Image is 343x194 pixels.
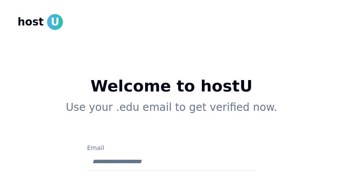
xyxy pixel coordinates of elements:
[47,14,63,30] span: U
[18,14,63,30] a: hostU
[32,100,311,114] p: Use your .edu email to get verified now.
[18,15,44,29] span: host
[87,144,104,151] label: Email
[32,77,311,95] h1: Welcome to hostU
